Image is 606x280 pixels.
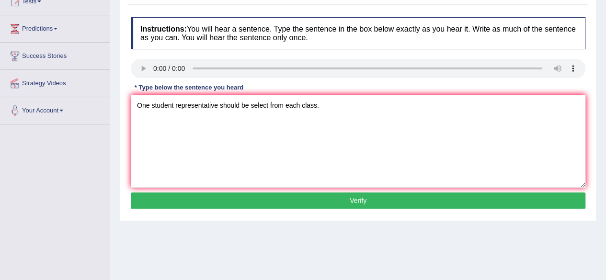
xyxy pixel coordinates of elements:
[131,17,585,49] h4: You will hear a sentence. Type the sentence in the box below exactly as you hear it. Write as muc...
[0,15,110,39] a: Predictions
[140,25,187,33] b: Instructions:
[0,97,110,121] a: Your Account
[0,70,110,94] a: Strategy Videos
[131,83,247,92] div: * Type below the sentence you heard
[0,43,110,67] a: Success Stories
[131,192,585,209] button: Verify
